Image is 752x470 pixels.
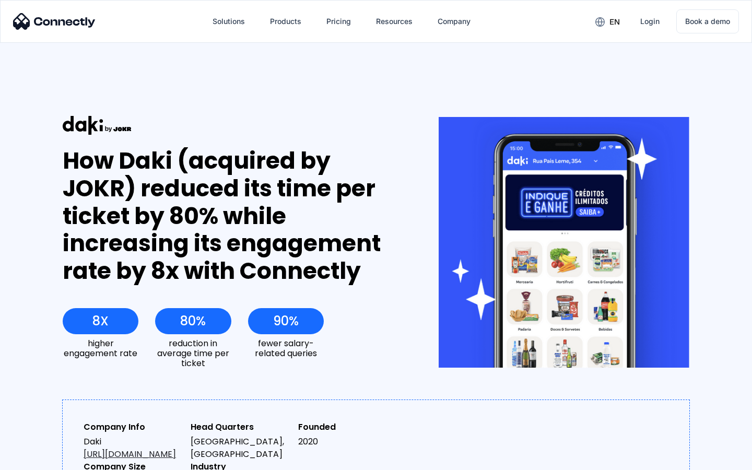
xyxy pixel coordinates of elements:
div: Login [640,14,660,29]
ul: Language list [21,452,63,466]
div: 2020 [298,436,397,448]
div: reduction in average time per ticket [155,338,231,369]
div: How Daki (acquired by JOKR) reduced its time per ticket by 80% while increasing its engagement ra... [63,147,401,285]
aside: Language selected: English [10,452,63,466]
a: Book a demo [676,9,739,33]
div: Products [262,9,310,34]
div: Company [438,14,471,29]
div: Products [270,14,301,29]
div: en [609,15,620,29]
div: en [587,14,628,29]
div: 8X [92,314,109,328]
div: [GEOGRAPHIC_DATA], [GEOGRAPHIC_DATA] [191,436,289,461]
div: Daki [84,436,182,461]
div: Company Info [84,421,182,433]
div: Head Quarters [191,421,289,433]
a: Login [632,9,668,34]
img: Connectly Logo [13,13,96,30]
div: 80% [180,314,206,328]
div: Resources [376,14,413,29]
div: higher engagement rate [63,338,138,358]
a: Pricing [318,9,359,34]
div: Resources [368,9,421,34]
div: Company [429,9,479,34]
div: Solutions [213,14,245,29]
div: 90% [273,314,299,328]
a: [URL][DOMAIN_NAME] [84,448,176,460]
div: fewer salary-related queries [248,338,324,358]
div: Solutions [204,9,253,34]
div: Founded [298,421,397,433]
div: Pricing [326,14,351,29]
